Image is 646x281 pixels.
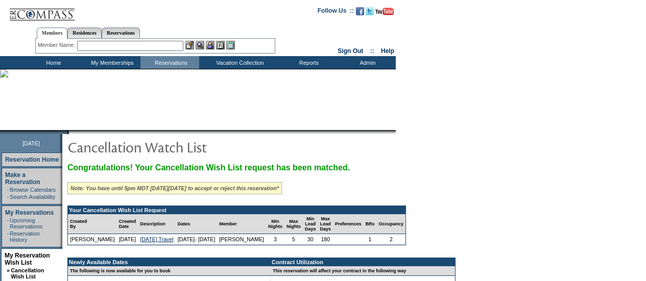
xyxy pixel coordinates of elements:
[381,47,394,55] a: Help
[68,234,117,245] td: [PERSON_NAME]
[303,234,318,245] td: 30
[68,266,265,276] td: The following is now available for you to book
[303,214,318,234] td: Min Lead Days
[217,234,266,245] td: [PERSON_NAME]
[23,56,82,69] td: Home
[10,187,56,193] a: Browse Calendars
[333,214,364,234] td: Preferences
[266,214,284,234] td: Min Nights
[185,41,194,49] img: b_edit.gif
[271,266,455,276] td: This reservation will affect your contract in the following way
[318,234,333,245] td: 180
[68,258,265,266] td: Newly Available Dates
[117,214,138,234] td: Created Date
[356,10,364,16] a: Become our fan on Facebook
[337,56,396,69] td: Admin
[364,234,377,245] td: 1
[70,185,279,191] i: Note: You have until 5pm MDT [DATE][DATE] to accept or reject this reservation*
[7,231,9,243] td: ·
[140,56,199,69] td: Reservations
[5,171,40,186] a: Make a Reservation
[364,214,377,234] td: BRs
[138,214,176,234] td: Description
[318,214,333,234] td: Max Lead Days
[67,137,272,157] img: pgTtlCancellationNotification.gif
[366,10,374,16] a: Follow us on Twitter
[377,214,406,234] td: Occupancy
[37,28,68,39] a: Members
[356,7,364,15] img: Become our fan on Facebook
[271,258,455,266] td: Contract Utilization
[366,7,374,15] img: Follow us on Twitter
[375,8,394,15] img: Subscribe to our YouTube Channel
[68,214,117,234] td: Created By
[226,41,235,49] img: b_calculator.gif
[176,214,218,234] td: Dates
[7,217,9,229] td: ·
[117,234,138,245] td: [DATE]
[5,252,50,266] a: My Reservation Wish List
[5,156,59,163] a: Reservation Home
[7,194,9,200] td: ·
[7,267,10,273] b: »
[318,6,354,18] td: Follow Us ::
[38,41,77,49] div: Member Name:
[22,140,40,146] span: [DATE]
[10,194,55,200] a: Search Availability
[375,10,394,16] a: Subscribe to our YouTube Channel
[65,130,69,134] img: promoShadowLeftCorner.gif
[284,214,303,234] td: Max Nights
[377,234,406,245] td: 2
[284,234,303,245] td: 5
[176,234,218,245] td: [DATE]- [DATE]
[266,234,284,245] td: 3
[199,56,278,69] td: Vacation Collection
[5,209,54,216] a: My Reservations
[196,41,204,49] img: View
[217,214,266,234] td: Member
[370,47,374,55] span: ::
[102,28,140,38] a: Reservations
[69,130,70,134] img: blank.gif
[68,206,405,214] td: Your Cancellation Wish List Request
[338,47,363,55] a: Sign Out
[140,236,174,242] a: [DATE] Travel
[67,28,102,38] a: Residences
[10,231,40,243] a: Reservation History
[206,41,214,49] img: Impersonate
[216,41,225,49] img: Reservations
[10,217,42,229] a: Upcoming Reservations
[278,56,337,69] td: Reports
[82,56,140,69] td: My Memberships
[67,163,350,172] span: Congratulations! Your Cancellation Wish List request has been matched.
[11,267,44,279] a: Cancellation Wish List
[7,187,9,193] td: ·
